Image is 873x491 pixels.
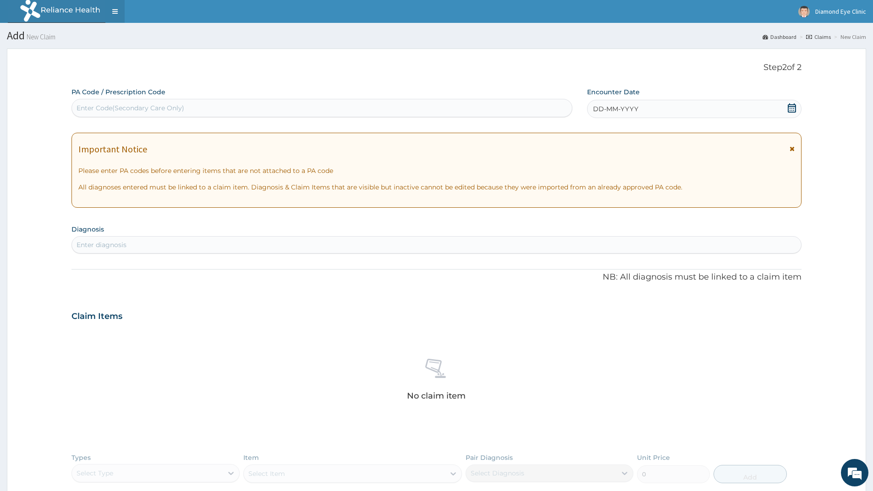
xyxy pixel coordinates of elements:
div: Enter diagnosis [77,240,126,249]
h1: Important Notice [78,144,147,154]
h1: Add [7,30,866,42]
a: Dashboard [763,33,796,41]
img: User Image [798,6,810,17]
img: d_794563401_company_1708531726252_794563401 [17,46,37,69]
span: We're online! [53,115,126,208]
li: New Claim [832,33,866,41]
div: Chat with us now [48,51,154,63]
textarea: Type your message and hit 'Enter' [5,250,175,282]
p: NB: All diagnosis must be linked to a claim item [71,271,801,283]
p: Please enter PA codes before entering items that are not attached to a PA code [78,166,794,175]
p: No claim item [407,391,466,400]
small: New Claim [25,33,55,40]
div: Minimize live chat window [150,5,172,27]
span: Diamond Eye Clinic [815,7,866,16]
label: Diagnosis [71,225,104,234]
label: Encounter Date [587,87,640,97]
span: DD-MM-YYYY [593,104,638,113]
label: PA Code / Prescription Code [71,87,165,97]
div: Enter Code(Secondary Care Only) [77,103,184,113]
h3: Claim Items [71,312,122,322]
p: All diagnoses entered must be linked to a claim item. Diagnosis & Claim Items that are visible bu... [78,183,794,192]
a: Claims [806,33,831,41]
p: Step 2 of 2 [71,63,801,73]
